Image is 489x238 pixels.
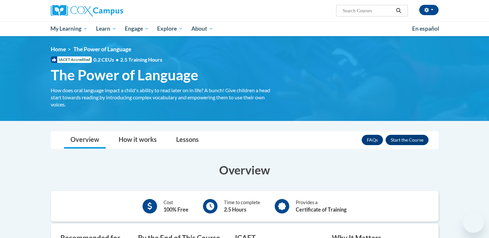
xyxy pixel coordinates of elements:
[64,132,106,149] a: Overview
[120,56,162,63] span: 2.5 Training Hours
[51,46,66,53] a: Home
[187,21,218,36] a: About
[116,56,119,63] span: •
[224,199,260,213] div: Time to complete
[51,5,174,16] a: Cox Campus
[463,212,484,233] iframe: Button to launch messaging window
[50,25,88,33] span: My Learning
[96,25,116,33] span: Learn
[164,206,188,213] b: 100% Free
[412,25,439,32] span: En español
[164,199,188,213] div: Cost
[191,25,213,33] span: About
[125,25,149,33] span: Engage
[51,87,274,108] div: How does oral language impact a child's ability to read later on in life? A bunch! Give children ...
[153,21,187,36] a: Explore
[419,5,439,15] button: Account Settings
[51,162,439,178] h3: Overview
[394,7,403,15] button: Search
[157,25,183,33] span: Explore
[386,135,429,145] button: Enroll
[41,21,448,36] div: Main menu
[93,56,162,63] span: 0.2 CEUs
[362,135,383,145] a: FAQs
[170,132,205,149] a: Lessons
[51,5,123,16] img: Cox Campus
[112,132,163,149] a: How it works
[296,199,346,213] div: Provides a
[224,206,246,213] b: 2.5 Hours
[51,66,198,84] span: The Power of Language
[408,22,443,35] a: En español
[121,21,153,36] a: Engage
[342,7,394,15] input: Search Courses
[296,206,346,213] b: Certificate of Training
[73,46,131,53] span: The Power of Language
[51,56,92,63] span: IACET Accredited
[47,21,92,36] a: My Learning
[92,21,121,36] a: Learn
